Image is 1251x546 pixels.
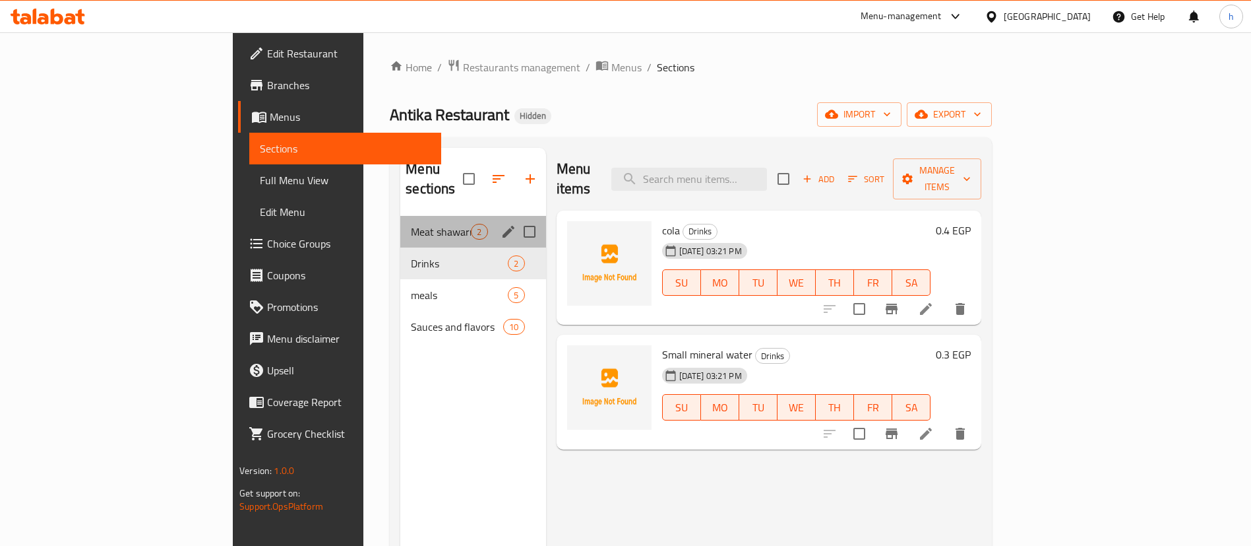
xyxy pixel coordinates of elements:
[770,165,797,193] span: Select section
[586,59,590,75] li: /
[567,345,652,430] img: Small mineral water
[249,196,442,228] a: Edit Menu
[739,269,778,296] button: TU
[463,59,580,75] span: Restaurants management
[816,394,854,421] button: TH
[936,345,971,364] h6: 0.3 EGP
[411,319,503,335] div: Sauces and flavors
[821,398,849,417] span: TH
[854,269,892,296] button: FR
[848,172,884,187] span: Sort
[274,462,294,479] span: 1.0.0
[267,299,431,315] span: Promotions
[400,248,545,279] div: Drinks2
[239,498,323,515] a: Support.OpsPlatform
[876,293,907,325] button: Branch-specific-item
[745,398,772,417] span: TU
[647,59,652,75] li: /
[845,420,873,448] span: Select to update
[756,349,789,364] span: Drinks
[854,394,892,421] button: FR
[683,224,717,239] span: Drinks
[845,295,873,323] span: Select to update
[662,221,680,240] span: cola
[683,224,717,240] div: Drinks
[238,386,442,418] a: Coverage Report
[783,398,810,417] span: WE
[917,106,981,123] span: export
[898,398,925,417] span: SA
[706,398,734,417] span: MO
[260,172,431,188] span: Full Menu View
[859,398,887,417] span: FR
[238,323,442,355] a: Menu disclaimer
[859,273,887,292] span: FR
[238,228,442,259] a: Choice Groups
[944,293,976,325] button: delete
[267,331,431,347] span: Menu disclaimer
[668,273,696,292] span: SU
[778,394,816,421] button: WE
[260,204,431,220] span: Edit Menu
[238,38,442,69] a: Edit Restaurant
[390,59,992,76] nav: breadcrumb
[892,394,931,421] button: SA
[816,269,854,296] button: TH
[499,222,518,242] button: edit
[471,224,487,240] div: items
[936,221,971,240] h6: 0.4 EGP
[267,236,431,252] span: Choice Groups
[411,224,471,240] span: Meat shawarma on the saj
[739,394,778,421] button: TU
[745,273,772,292] span: TU
[701,269,739,296] button: MO
[1004,9,1091,24] div: [GEOGRAPHIC_DATA]
[778,269,816,296] button: WE
[238,291,442,323] a: Promotions
[239,462,272,479] span: Version:
[783,273,810,292] span: WE
[514,108,551,124] div: Hidden
[801,172,836,187] span: Add
[674,370,747,382] span: [DATE] 03:21 PM
[249,164,442,196] a: Full Menu View
[447,59,580,76] a: Restaurants management
[508,287,524,303] div: items
[238,418,442,450] a: Grocery Checklist
[1229,9,1234,24] span: h
[400,216,545,248] div: Meat shawarma on the saj2edit
[797,169,839,189] button: Add
[662,345,752,364] span: Small mineral water
[514,110,551,121] span: Hidden
[508,256,524,271] div: items
[701,394,739,421] button: MO
[472,226,487,238] span: 2
[662,394,701,421] button: SU
[238,259,442,291] a: Coupons
[270,109,431,125] span: Menus
[892,269,931,296] button: SA
[755,348,790,364] div: Drinks
[944,418,976,450] button: delete
[260,141,431,156] span: Sections
[390,100,509,129] span: Antika Restaurant
[249,133,442,164] a: Sections
[674,245,747,257] span: [DATE] 03:21 PM
[918,301,934,317] a: Edit menu item
[595,59,642,76] a: Menus
[557,159,596,199] h2: Menu items
[861,9,942,24] div: Menu-management
[411,256,508,271] span: Drinks
[821,273,849,292] span: TH
[238,101,442,133] a: Menus
[239,485,300,502] span: Get support on:
[817,102,901,127] button: import
[898,273,925,292] span: SA
[567,221,652,306] img: cola
[267,394,431,410] span: Coverage Report
[918,426,934,442] a: Edit menu item
[828,106,891,123] span: import
[508,289,524,302] span: 5
[400,211,545,348] nav: Menu sections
